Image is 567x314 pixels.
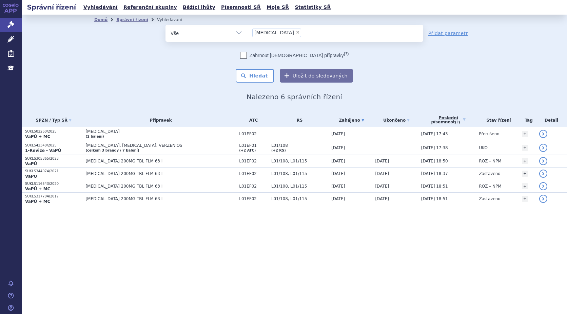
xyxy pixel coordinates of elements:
th: Detail [536,113,567,127]
abbr: (?) [344,52,349,56]
span: [MEDICAL_DATA], [MEDICAL_DATA], VERZENIOS [85,143,236,148]
span: [DATE] [331,171,345,176]
a: + [522,158,528,164]
span: L01EF02 [239,159,268,163]
span: Zastaveno [479,171,500,176]
strong: VaPÚ [25,174,37,179]
a: Písemnosti SŘ [219,3,263,12]
span: [DATE] 17:38 [421,145,448,150]
span: L01/108 [271,143,328,148]
span: [DATE] [375,171,389,176]
strong: VaPÚ + MC [25,187,50,191]
label: Zahrnout [DEMOGRAPHIC_DATA] přípravky [240,52,349,59]
th: Tag [519,113,536,127]
a: + [522,171,528,177]
a: Poslednípísemnost(?) [421,113,476,127]
span: [DATE] [331,145,345,150]
a: Referenční skupiny [121,3,179,12]
button: Uložit do sledovaných [280,69,353,83]
span: [DATE] 18:37 [421,171,448,176]
a: (celkem 3 brandy / 7 balení) [85,149,139,152]
span: L01EF01 [239,143,268,148]
span: L01EF02 [239,184,268,189]
a: Ukončeno [375,116,417,125]
p: SUKLS42340/2025 [25,143,82,148]
span: [DATE] [331,132,345,136]
a: (2 balení) [85,135,104,138]
span: L01EF02 [239,171,268,176]
span: L01/108, L01/115 [271,171,328,176]
span: [MEDICAL_DATA] 200MG TBL FLM 63 I [85,184,236,189]
span: L01/108, L01/115 [271,184,328,189]
span: - [375,145,376,150]
a: (+2 ATC) [239,149,256,152]
a: Statistiky SŘ [293,3,333,12]
a: + [522,145,528,151]
p: SUKLS344074/2021 [25,169,82,174]
span: Nalezeno 6 správních řízení [247,93,342,101]
th: RS [268,113,328,127]
span: × [296,30,300,34]
span: - [375,132,376,136]
a: Moje SŘ [265,3,291,12]
a: + [522,183,528,189]
abbr: (?) [455,120,460,124]
p: SUKLS317704/2017 [25,194,82,199]
span: [DATE] 17:43 [421,132,448,136]
th: ATC [236,113,268,127]
strong: VaPÚ + MC [25,134,50,139]
span: Přerušeno [479,132,499,136]
a: detail [539,170,547,178]
span: [MEDICAL_DATA] [85,129,236,134]
li: Vyhledávání [157,15,191,25]
span: - [271,132,328,136]
span: L01EF02 [239,196,268,201]
a: detail [539,157,547,165]
a: (+2 RS) [271,149,286,152]
a: Přidat parametr [428,30,468,37]
span: [DATE] [375,184,389,189]
span: [DATE] [331,196,345,201]
th: Stav řízení [475,113,518,127]
strong: VaPÚ + MC [25,199,50,204]
span: [MEDICAL_DATA] 200MG TBL FLM 63 I [85,196,236,201]
a: + [522,131,528,137]
input: [MEDICAL_DATA] [303,28,307,37]
span: ROZ – NPM [479,159,501,163]
span: L01/108, L01/115 [271,159,328,163]
p: SUKLS82260/2025 [25,129,82,134]
span: [DATE] 18:51 [421,196,448,201]
a: detail [539,182,547,190]
a: Vyhledávání [81,3,120,12]
strong: 1-Revize - VaPÚ [25,148,61,153]
a: detail [539,144,547,152]
span: [DATE] [331,184,345,189]
h2: Správní řízení [22,2,81,12]
th: Přípravek [82,113,236,127]
button: Hledat [236,69,274,83]
a: SPZN / Typ SŘ [25,116,82,125]
span: [MEDICAL_DATA] 200MG TBL FLM 63 I [85,171,236,176]
span: [DATE] [331,159,345,163]
a: Zahájeno [331,116,372,125]
p: SUKLS305365/2023 [25,156,82,161]
span: ROZ – NPM [479,184,501,189]
span: [DATE] [375,196,389,201]
span: [DATE] 18:50 [421,159,448,163]
span: [MEDICAL_DATA] [254,30,294,35]
span: UKO [479,145,487,150]
a: detail [539,195,547,203]
p: SUKLS116543/2020 [25,181,82,186]
span: [DATE] [375,159,389,163]
span: L01EF02 [239,132,268,136]
a: + [522,196,528,202]
span: [MEDICAL_DATA] 200MG TBL FLM 63 I [85,159,236,163]
span: [DATE] 18:51 [421,184,448,189]
strong: VaPÚ [25,161,37,166]
a: Domů [94,17,107,22]
a: Běžící lhůty [181,3,217,12]
a: detail [539,130,547,138]
span: L01/108, L01/115 [271,196,328,201]
span: Zastaveno [479,196,500,201]
a: Správní řízení [116,17,148,22]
